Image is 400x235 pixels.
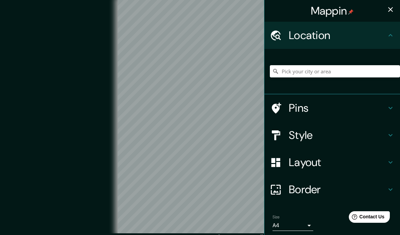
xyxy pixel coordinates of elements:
[273,214,280,220] label: Size
[264,176,400,203] div: Border
[264,149,400,176] div: Layout
[289,29,386,42] h4: Location
[348,9,354,15] img: pin-icon.png
[264,22,400,49] div: Location
[264,94,400,122] div: Pins
[289,156,386,169] h4: Layout
[289,183,386,196] h4: Border
[289,128,386,142] h4: Style
[273,220,313,231] div: A4
[264,122,400,149] div: Style
[270,65,400,77] input: Pick your city or area
[340,209,393,228] iframe: Help widget launcher
[311,4,354,18] h4: Mappin
[289,101,386,115] h4: Pins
